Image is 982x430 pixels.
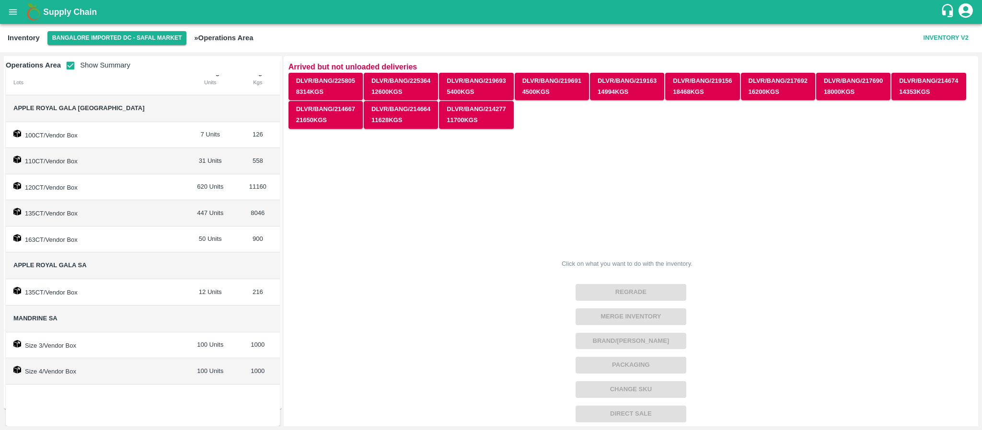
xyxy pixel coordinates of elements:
[236,226,280,253] td: 900
[6,200,185,226] td: 135CT/Vendor Box
[43,5,940,19] a: Supply Chain
[236,122,280,148] td: 126
[185,174,236,201] td: 620 Units
[236,279,280,306] td: 216
[185,226,236,253] td: 50 Units
[6,279,185,306] td: 135CT/Vendor Box
[13,366,21,373] img: box
[236,332,280,359] td: 1000
[6,358,185,385] td: Size 4/Vendor Box
[6,226,185,253] td: 163CT/Vendor Box
[6,122,185,148] td: 100CT/Vendor Box
[13,104,145,112] span: Apple Royal Gala [GEOGRAPHIC_DATA]
[185,358,236,385] td: 100 Units
[13,182,21,190] img: box
[61,61,130,69] span: Show Summary
[243,78,272,87] div: Kgs
[289,73,363,101] button: DLVR/BANG/2258058314Kgs
[562,259,693,269] div: Click on what you want to do with the inventory.
[13,315,58,322] span: Mandrine SA
[185,200,236,226] td: 447 Units
[439,73,513,101] button: DLVR/BANG/2196935400Kgs
[920,30,972,46] button: Inventory V2
[13,208,21,215] img: box
[6,332,185,359] td: Size 3/Vendor Box
[236,148,280,174] td: 558
[193,78,228,87] div: Units
[6,148,185,174] td: 110CT/Vendor Box
[364,73,438,101] button: DLVR/BANG/22536412600Kgs
[236,200,280,226] td: 8046
[13,287,21,294] img: box
[24,2,43,22] img: logo
[43,7,97,17] b: Supply Chain
[185,148,236,174] td: 31 Units
[13,234,21,242] img: box
[194,34,253,42] b: » Operations Area
[13,130,21,137] img: box
[13,340,21,348] img: box
[13,156,21,163] img: box
[2,1,24,23] button: open drawer
[891,73,966,101] button: DLVR/BANG/21467414353Kgs
[6,174,185,201] td: 120CT/Vendor Box
[236,358,280,385] td: 1000
[6,61,61,69] b: Operations Area
[439,101,513,129] button: DLVR/BANG/21427711700Kgs
[185,122,236,148] td: 7 Units
[940,3,957,21] div: customer-support
[741,73,815,101] button: DLVR/BANG/21769216200Kgs
[665,73,739,101] button: DLVR/BANG/21915618468Kgs
[8,34,40,42] b: Inventory
[289,101,363,129] button: DLVR/BANG/21466721650Kgs
[590,73,664,101] button: DLVR/BANG/21916314994Kgs
[47,31,187,45] button: Select DC
[816,73,890,101] button: DLVR/BANG/21769018000Kgs
[957,2,974,22] div: account of current user
[185,332,236,359] td: 100 Units
[515,73,589,101] button: DLVR/BANG/2196914500Kgs
[13,261,87,269] span: Apple Royal Gala SA
[185,279,236,306] td: 12 Units
[236,174,280,201] td: 11160
[13,78,177,87] div: Lots
[364,101,438,129] button: DLVR/BANG/21466411628Kgs
[289,61,973,73] p: Arrived but not unloaded deliveries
